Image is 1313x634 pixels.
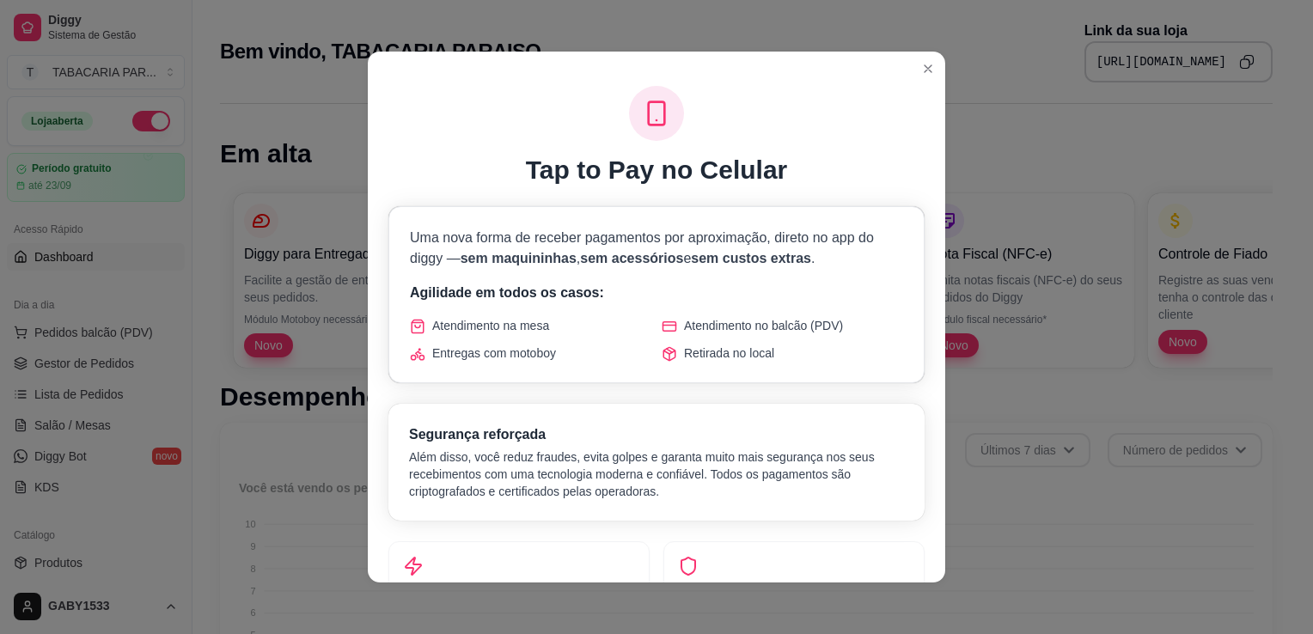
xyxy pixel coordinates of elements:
h1: Tap to Pay no Celular [526,155,788,186]
p: Agilidade em todos os casos: [410,283,903,303]
span: Retirada no local [684,344,774,362]
span: Atendimento no balcão (PDV) [684,317,843,334]
span: sem acessórios [580,251,683,265]
p: Uma nova forma de receber pagamentos por aproximação, direto no app do diggy — , e . [410,228,903,269]
button: Close [914,55,942,82]
h3: Segurança reforçada [409,424,904,445]
span: Atendimento na mesa [432,317,549,334]
span: sem custos extras [691,251,811,265]
span: Entregas com motoboy [432,344,556,362]
span: sem maquininhas [461,251,577,265]
p: Além disso, você reduz fraudes, evita golpes e garanta muito mais segurança nos seus recebimentos... [409,448,904,500]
